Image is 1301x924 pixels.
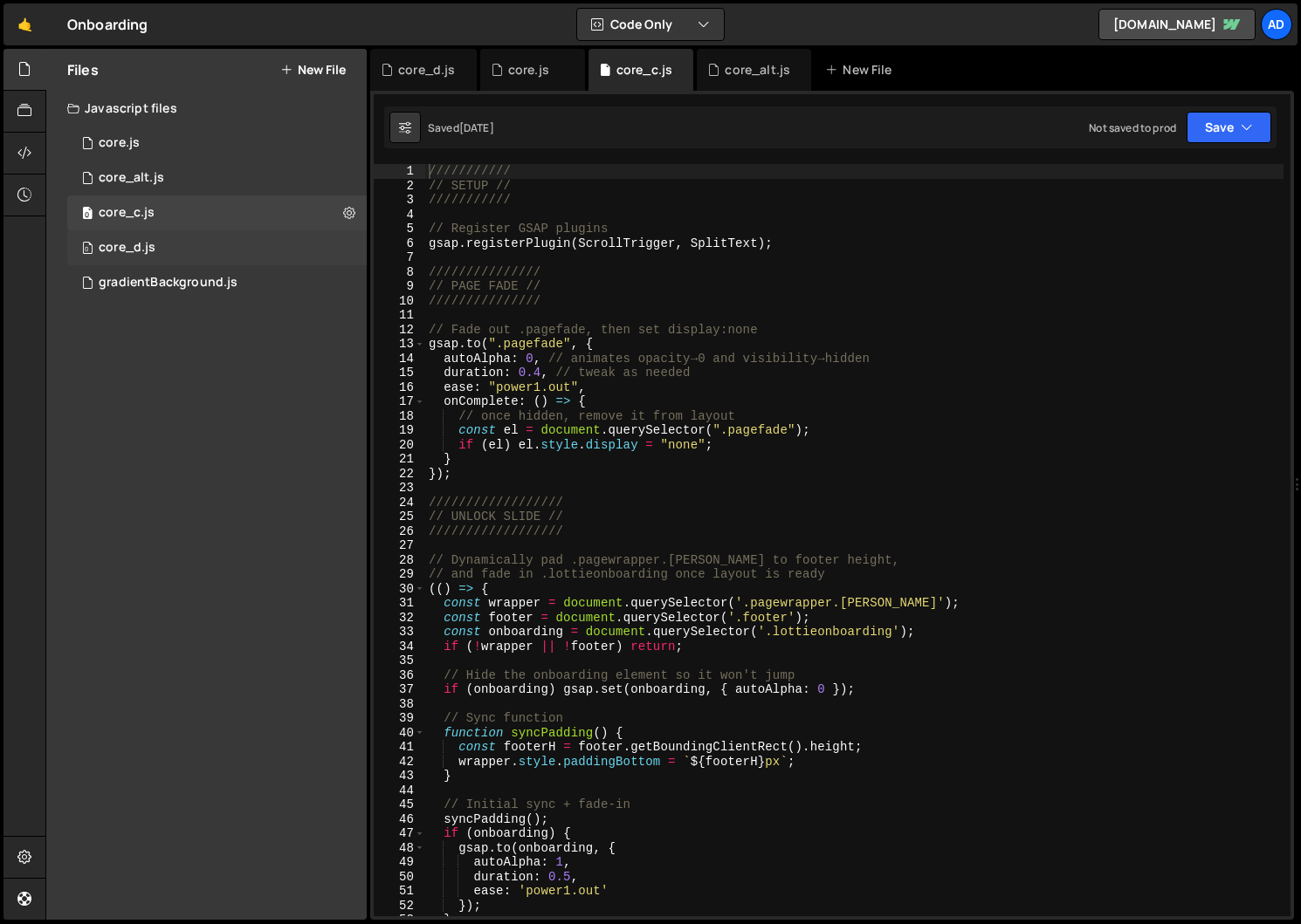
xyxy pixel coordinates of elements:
[1261,9,1292,40] a: Ad
[374,668,425,683] div: 36
[67,60,99,79] h2: Files
[374,797,425,812] div: 45
[374,538,425,553] div: 27
[374,812,425,827] div: 46
[374,452,425,467] div: 21
[99,275,237,291] div: gradientBackground.js
[725,61,790,79] div: core_alt.js
[398,61,455,79] div: core_d.js
[374,265,425,280] div: 8
[374,553,425,568] div: 28
[374,279,425,294] div: 9
[374,496,425,510] div: 24
[67,195,367,230] div: 15891/44104.js
[374,394,425,409] div: 17
[577,9,724,40] button: Code Only
[374,611,425,626] div: 32
[1089,120,1176,135] div: Not saved to prod
[374,337,425,352] div: 13
[374,352,425,366] div: 14
[67,126,367,161] div: 15891/42388.js
[374,323,425,338] div: 12
[374,640,425,654] div: 34
[374,179,425,194] div: 2
[428,120,494,135] div: Saved
[374,567,425,582] div: 29
[374,164,425,179] div: 1
[374,682,425,697] div: 37
[374,769,425,784] div: 43
[1098,9,1256,40] a: [DOMAIN_NAME]
[374,380,425,395] div: 16
[280,63,346,77] button: New File
[374,582,425,597] div: 30
[82,208,93,222] span: 0
[459,120,494,135] div: [DATE]
[374,438,425,453] div: 20
[67,265,367,300] div: 15891/42404.js
[374,366,425,380] div: 15
[374,841,425,856] div: 48
[67,14,148,35] div: Onboarding
[616,61,672,79] div: core_c.js
[374,467,425,482] div: 22
[67,161,367,195] div: 15891/42954.js
[374,510,425,524] div: 25
[374,755,425,770] div: 42
[374,899,425,914] div: 52
[374,481,425,496] div: 23
[374,409,425,424] div: 18
[3,3,46,45] a: 🤙
[374,870,425,885] div: 50
[374,697,425,712] div: 38
[374,654,425,668] div: 35
[99,170,164,186] div: core_alt.js
[374,524,425,539] div: 26
[374,423,425,438] div: 19
[374,711,425,726] div: 39
[1187,112,1271,143] button: Save
[99,205,155,221] div: core_c.js
[374,884,425,899] div: 51
[374,250,425,265] div: 7
[46,91,367,126] div: Javascript files
[374,855,425,870] div: 49
[374,826,425,841] div: 47
[374,784,425,798] div: 44
[374,208,425,222] div: 4
[374,236,425,251] div: 6
[374,222,425,236] div: 5
[374,308,425,323] div: 11
[374,726,425,741] div: 40
[67,230,367,265] div: 15891/44342.js
[99,240,155,256] div: core_d.js
[82,243,93,257] span: 0
[99,135,140,151] div: core.js
[374,294,425,309] div: 10
[508,61,549,79] div: core.js
[374,596,425,611] div: 31
[374,193,425,208] div: 3
[374,740,425,755] div: 41
[374,625,425,640] div: 33
[825,61,898,79] div: New File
